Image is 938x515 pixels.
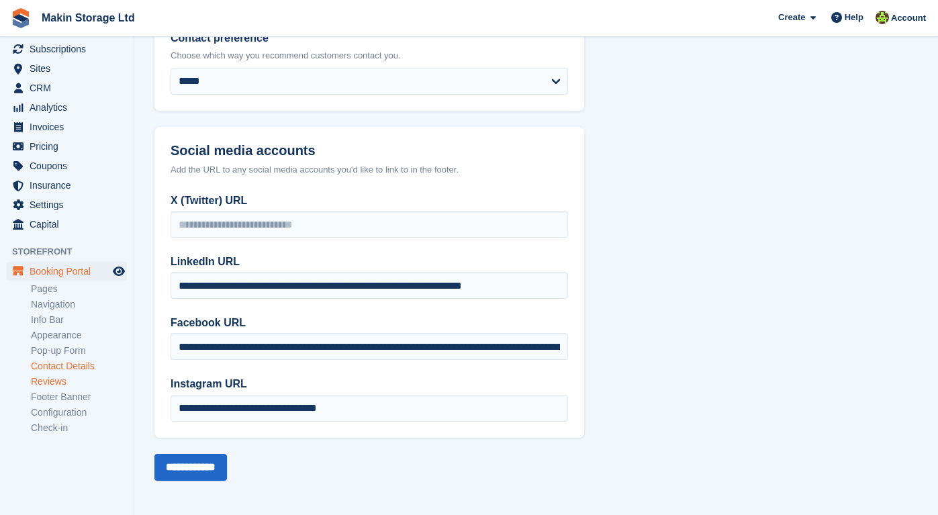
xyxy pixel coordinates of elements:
[778,11,805,24] span: Create
[171,143,568,158] h2: Social media accounts
[171,254,568,270] label: LinkedIn URL
[7,137,127,156] a: menu
[30,262,110,281] span: Booking Portal
[30,156,110,175] span: Coupons
[7,215,127,234] a: menu
[31,314,127,326] a: Info Bar
[31,298,127,311] a: Navigation
[36,7,140,29] a: Makin Storage Ltd
[171,49,568,62] p: Choose which way you recommend customers contact you.
[7,118,127,136] a: menu
[7,98,127,117] a: menu
[11,8,31,28] img: stora-icon-8386f47178a22dfd0bd8f6a31ec36ba5ce8667c1dd55bd0f319d3a0aa187defe.svg
[7,262,127,281] a: menu
[30,176,110,195] span: Insurance
[845,11,863,24] span: Help
[171,163,568,177] div: Add the URL to any social media accounts you'd like to link to in the footer.
[30,79,110,97] span: CRM
[30,195,110,214] span: Settings
[30,137,110,156] span: Pricing
[111,263,127,279] a: Preview store
[7,59,127,78] a: menu
[7,176,127,195] a: menu
[31,283,127,295] a: Pages
[31,344,127,357] a: Pop-up Form
[171,315,568,331] label: Facebook URL
[31,406,127,419] a: Configuration
[31,360,127,373] a: Contact Details
[7,79,127,97] a: menu
[7,156,127,175] a: menu
[31,375,127,388] a: Reviews
[171,193,568,209] label: X (Twitter) URL
[171,30,568,46] label: Contact preference
[31,391,127,404] a: Footer Banner
[171,376,568,392] label: Instagram URL
[30,98,110,117] span: Analytics
[30,59,110,78] span: Sites
[891,11,926,25] span: Account
[30,40,110,58] span: Subscriptions
[31,329,127,342] a: Appearance
[876,11,889,24] img: Makin Storage Team
[7,40,127,58] a: menu
[7,195,127,214] a: menu
[31,422,127,434] a: Check-in
[30,215,110,234] span: Capital
[12,245,134,259] span: Storefront
[30,118,110,136] span: Invoices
